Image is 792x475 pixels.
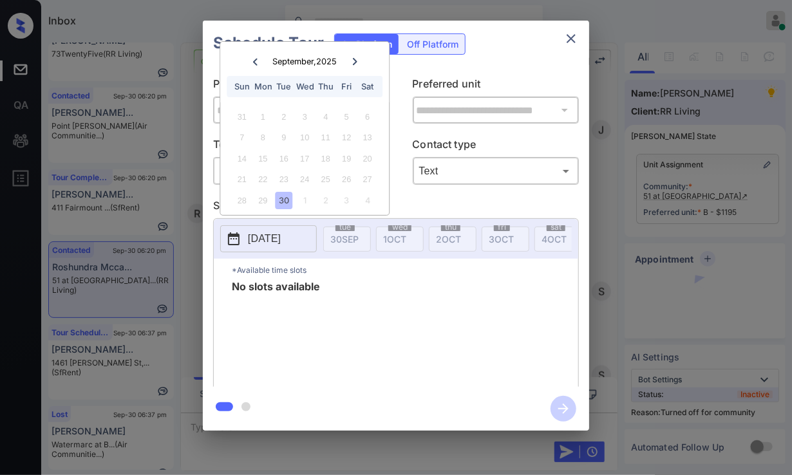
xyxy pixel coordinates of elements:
div: Not available Tuesday, September 9th, 2025 [275,129,292,146]
div: Not available Wednesday, September 3rd, 2025 [296,108,314,126]
p: Contact type [413,136,580,157]
div: Choose Friday, October 3rd, 2025 [338,192,355,209]
div: In Person [216,160,377,182]
div: Not available Friday, September 5th, 2025 [338,108,355,126]
div: Choose Thursday, October 2nd, 2025 [317,192,334,209]
div: Sun [233,78,250,95]
div: Mon [254,78,272,95]
button: btn-next [543,392,584,425]
div: Not available Thursday, September 11th, 2025 [317,129,334,146]
div: Not available Monday, September 8th, 2025 [254,129,272,146]
div: Not available Tuesday, September 2nd, 2025 [275,108,292,126]
div: Not available Monday, September 1st, 2025 [254,108,272,126]
div: Not available Friday, September 19th, 2025 [338,150,355,167]
div: Fri [338,78,355,95]
div: Not available Tuesday, September 23rd, 2025 [275,171,292,188]
div: Not available Monday, September 29th, 2025 [254,192,272,209]
div: Wed [296,78,314,95]
div: Not available Saturday, September 27th, 2025 [359,171,376,188]
div: Thu [317,78,334,95]
div: Text [416,160,576,182]
div: On Platform [335,34,399,54]
div: Not available Saturday, September 6th, 2025 [359,108,376,126]
div: Off Platform [401,34,465,54]
p: Preferred unit [413,76,580,97]
div: Not available Friday, September 26th, 2025 [338,171,355,188]
p: *Available time slots [232,259,578,281]
p: [DATE] [248,231,281,247]
div: Not available Monday, September 15th, 2025 [254,150,272,167]
div: Not available Thursday, September 18th, 2025 [317,150,334,167]
span: No slots available [232,281,320,384]
div: Not available Saturday, September 20th, 2025 [359,150,376,167]
div: Not available Sunday, September 14th, 2025 [233,150,250,167]
div: Not available Monday, September 22nd, 2025 [254,171,272,188]
div: Choose Wednesday, October 1st, 2025 [296,192,314,209]
div: Choose Tuesday, September 30th, 2025 [275,192,292,209]
div: Not available Wednesday, September 17th, 2025 [296,150,314,167]
div: Not available Friday, September 12th, 2025 [338,129,355,146]
p: Tour type [213,136,380,157]
div: Not available Sunday, September 21st, 2025 [233,171,250,188]
div: Not available Wednesday, September 10th, 2025 [296,129,314,146]
div: September , 2025 [272,57,337,66]
div: Not available Sunday, September 7th, 2025 [233,129,250,146]
div: Not available Sunday, August 31st, 2025 [233,108,250,126]
div: Not available Thursday, September 25th, 2025 [317,171,334,188]
div: Tue [275,78,292,95]
div: Sat [359,78,376,95]
p: Preferred community [213,76,380,97]
p: Select slot [213,198,579,218]
h2: Schedule Tour [203,21,334,66]
div: Not available Thursday, September 4th, 2025 [317,108,334,126]
div: Not available Saturday, September 13th, 2025 [359,129,376,146]
div: Choose Saturday, October 4th, 2025 [359,192,376,209]
div: Not available Tuesday, September 16th, 2025 [275,150,292,167]
div: month 2025-09 [225,106,385,210]
button: close [558,26,584,51]
div: Not available Sunday, September 28th, 2025 [233,192,250,209]
div: Not available Wednesday, September 24th, 2025 [296,171,314,188]
button: [DATE] [220,225,317,252]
